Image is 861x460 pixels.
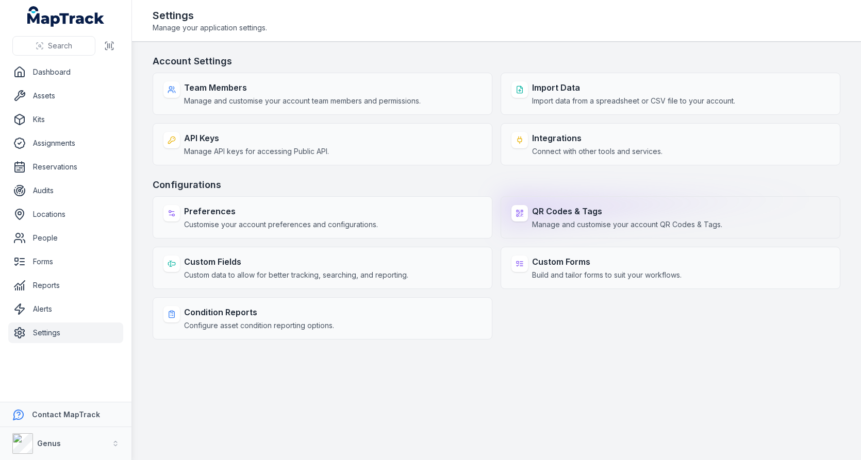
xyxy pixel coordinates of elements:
a: Custom FieldsCustom data to allow for better tracking, searching, and reporting. [153,247,492,289]
a: Condition ReportsConfigure asset condition reporting options. [153,297,492,339]
h2: Settings [153,8,267,23]
h3: Configurations [153,178,840,192]
span: Customise your account preferences and configurations. [184,219,378,230]
a: Reservations [8,157,123,177]
a: Import DataImport data from a spreadsheet or CSV file to your account. [501,73,840,115]
a: Locations [8,204,123,225]
span: Custom data to allow for better tracking, searching, and reporting. [184,270,408,280]
a: Kits [8,109,123,130]
span: Manage and customise your account QR Codes & Tags. [532,219,722,230]
span: Build and tailor forms to suit your workflows. [532,270,682,280]
a: Audits [8,180,123,201]
span: Manage and customise your account team members and permissions. [184,96,421,106]
strong: Contact MapTrack [32,410,100,419]
a: Alerts [8,299,123,319]
strong: QR Codes & Tags [532,205,722,217]
a: API KeysManage API keys for accessing Public API. [153,123,492,165]
strong: Integrations [532,132,663,144]
strong: Team Members [184,81,421,94]
a: Assets [8,86,123,106]
span: Manage API keys for accessing Public API. [184,146,329,157]
span: Manage your application settings. [153,23,267,33]
a: People [8,228,123,248]
strong: API Keys [184,132,329,144]
a: Forms [8,251,123,272]
strong: Preferences [184,205,378,217]
a: Dashboard [8,62,123,82]
a: Team MembersManage and customise your account team members and permissions. [153,73,492,115]
strong: Custom Forms [532,255,682,268]
strong: Custom Fields [184,255,408,268]
button: Search [12,36,95,56]
span: Import data from a spreadsheet or CSV file to your account. [532,96,735,106]
span: Configure asset condition reporting options. [184,320,334,331]
span: Connect with other tools and services. [532,146,663,157]
strong: Genus [37,439,61,448]
a: Custom FormsBuild and tailor forms to suit your workflows. [501,247,840,289]
a: IntegrationsConnect with other tools and services. [501,123,840,165]
a: Reports [8,275,123,296]
a: QR Codes & TagsManage and customise your account QR Codes & Tags. [501,196,840,238]
a: MapTrack [27,6,105,27]
a: Settings [8,322,123,343]
strong: Condition Reports [184,306,334,318]
span: Search [48,41,72,51]
a: PreferencesCustomise your account preferences and configurations. [153,196,492,238]
h3: Account Settings [153,54,840,69]
a: Assignments [8,133,123,154]
strong: Import Data [532,81,735,94]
